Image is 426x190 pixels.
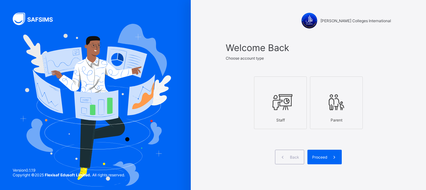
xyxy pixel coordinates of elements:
span: Back [290,155,299,160]
strong: Flexisaf Edusoft Limited. [45,173,91,177]
img: Hero Image [20,24,171,186]
div: Parent [313,115,359,126]
span: Version 0.1.19 [13,168,125,173]
div: Staff [258,115,303,126]
span: [PERSON_NAME] Colleges International [320,18,391,23]
img: SAFSIMS Logo [13,13,60,25]
span: Copyright © 2025 All rights reserved. [13,173,125,177]
span: Proceed [312,155,327,160]
span: Welcome Back [226,42,391,53]
span: Choose account type [226,56,264,61]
